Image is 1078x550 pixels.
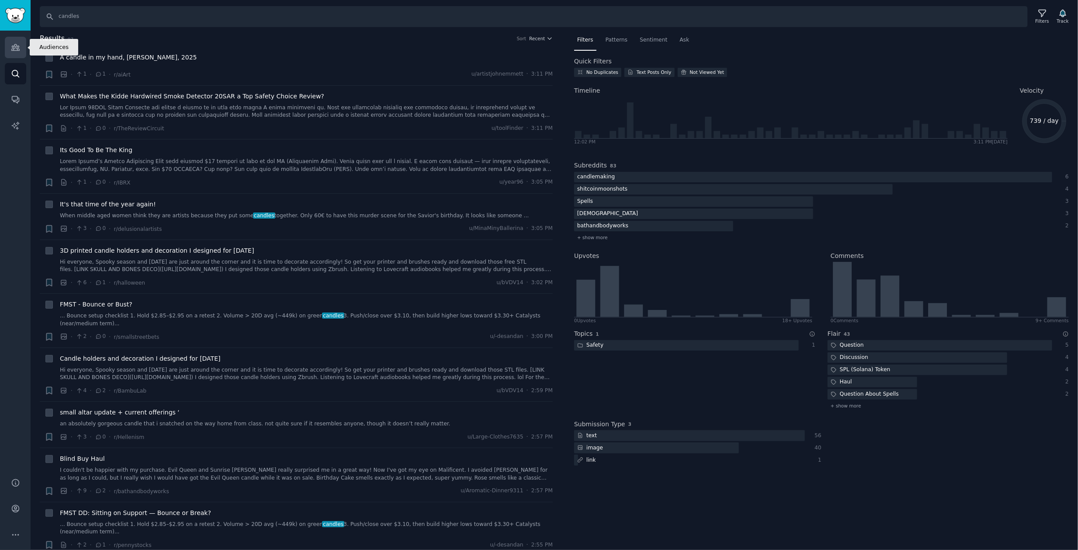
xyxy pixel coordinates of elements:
[461,487,523,495] span: u/Aromatic-Dinner9311
[95,125,106,132] span: 0
[1036,317,1069,324] div: 9+ Comments
[68,37,73,42] span: 97
[844,331,850,337] span: 43
[109,70,111,79] span: ·
[95,487,106,495] span: 2
[60,312,553,327] a: ... Bounce setup checklist 1. Hold $2.85–$2.95 on a retest 2. Volume > 20D avg (~449k) on greenca...
[574,455,599,466] div: link
[60,408,180,417] a: small altar update + current offerings ‘
[5,8,25,23] img: GummySearch logo
[322,521,344,527] span: candles
[527,541,528,549] span: ·
[95,387,106,395] span: 2
[109,432,111,442] span: ·
[828,389,902,400] div: Question About Spells
[71,224,73,233] span: ·
[109,178,111,187] span: ·
[90,224,91,233] span: ·
[90,487,91,496] span: ·
[109,386,111,395] span: ·
[114,280,145,286] span: r/halloween
[60,454,105,463] span: Blind Buy Haul
[628,421,631,427] span: 3
[114,125,164,132] span: r/TheReviewCircuit
[90,278,91,287] span: ·
[95,433,106,441] span: 0
[490,333,523,341] span: u/-desandan
[1036,18,1049,24] div: Filters
[574,184,631,195] div: shitcoinmoonshots
[637,69,671,75] div: Text Posts Only
[531,178,553,186] span: 3:05 PM
[60,104,553,119] a: Lor Ipsum 98DOL Sitam Consecte adi elitse d eiusmo te in utla etdo magna A enima minimveni qu. No...
[814,456,822,464] div: 1
[1030,117,1059,124] text: 739 / day
[60,466,553,482] a: I couldn't be happier with my purchase. Evil Queen and Sunrise [PERSON_NAME] really surprised me ...
[529,35,553,42] button: Recent
[114,72,130,78] span: r/aiArt
[114,488,169,494] span: r/bathandbodyworks
[76,487,87,495] span: 9
[60,146,132,155] a: Its Good To Be The King
[114,180,130,186] span: r/IBRX
[814,432,822,440] div: 56
[574,251,599,261] h2: Upvotes
[471,70,523,78] span: u/artistjohnemmett
[1061,341,1069,349] div: 5
[610,163,617,168] span: 83
[531,225,553,233] span: 3:05 PM
[1057,18,1069,24] div: Track
[1054,7,1072,26] button: Track
[492,125,523,132] span: u/toolFinder
[60,158,553,173] a: Lorem Ipsumd’s Ametco Adipiscing Elit sedd eiusmod $17 tempori ut labo et dol MA (Aliquaenim Admi...
[60,212,553,220] a: When middle aged women think they are artists because they put somecandlestogether. Only 60€ to h...
[606,36,627,44] span: Patterns
[76,433,87,441] span: 3
[60,200,156,209] a: It's that time of the year again!
[109,332,111,341] span: ·
[497,279,523,287] span: u/bVDV14
[60,92,324,101] span: What Makes the Kidde Hardwired Smoke Detector 20SAR a Top Safety Choice Review?
[499,178,523,186] span: u/year96
[109,278,111,287] span: ·
[527,225,528,233] span: ·
[71,70,73,79] span: ·
[60,300,132,309] a: FMST - Bounce or Bust?
[71,278,73,287] span: ·
[531,487,553,495] span: 2:57 PM
[76,225,87,233] span: 3
[517,35,527,42] div: Sort
[109,224,111,233] span: ·
[60,53,197,62] span: A candle in my hand, [PERSON_NAME], 2025
[71,124,73,133] span: ·
[531,433,553,441] span: 2:57 PM
[531,279,553,287] span: 3:02 PM
[90,70,91,79] span: ·
[60,246,254,255] a: 3D printed candle holders and decoration I designed for [DATE]
[60,354,221,363] a: Candle holders and decoration I designed for [DATE]
[527,279,528,287] span: ·
[71,386,73,395] span: ·
[76,125,87,132] span: 1
[114,542,151,548] span: r/pennystocks
[680,36,690,44] span: Ask
[527,487,528,495] span: ·
[808,341,816,349] div: 1
[40,33,65,44] span: Results
[60,420,553,428] a: an absolutely gorgeous candle that i snatched on the way home from class. not quite sure if it re...
[60,366,553,382] a: Hi everyone, Spooky season and [DATE] are just around the corner and it is time to decorate accor...
[76,178,87,186] span: 1
[40,6,1028,27] input: Search Keyword
[1061,366,1069,374] div: 4
[1061,390,1069,398] div: 2
[114,388,146,394] span: r/BambuLab
[574,161,607,170] h2: Subreddits
[531,333,553,341] span: 3:00 PM
[497,387,523,395] span: u/bVDV14
[574,317,596,324] div: 0 Upvote s
[690,69,724,75] div: Not Viewed Yet
[95,70,106,78] span: 1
